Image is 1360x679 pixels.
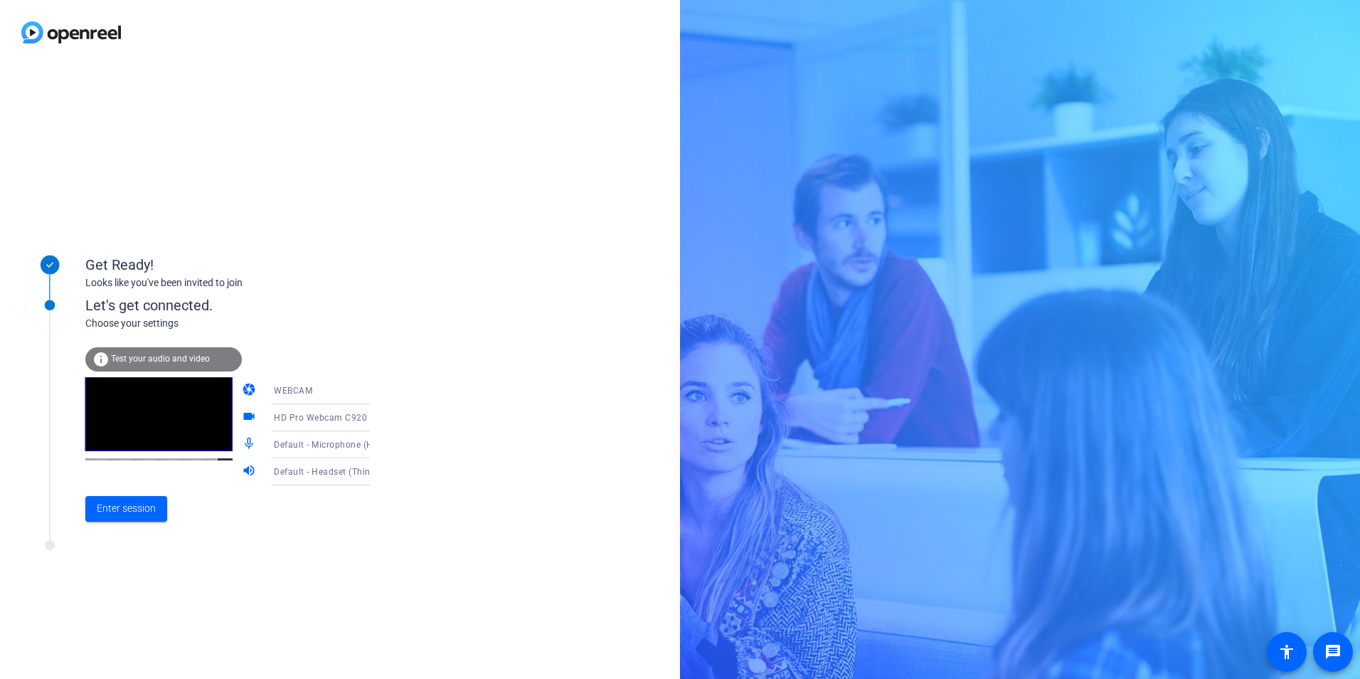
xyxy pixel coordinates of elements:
mat-icon: volume_up [242,463,259,480]
div: Let's get connected. [85,295,399,316]
mat-icon: message [1324,643,1342,660]
div: Looks like you've been invited to join [85,275,370,290]
mat-icon: accessibility [1278,643,1295,660]
mat-icon: mic_none [242,436,259,453]
mat-icon: camera [242,382,259,399]
mat-icon: videocam [242,409,259,426]
span: Test your audio and video [111,354,210,364]
span: WEBCAM [274,386,312,396]
div: Choose your settings [85,316,399,331]
button: Enter session [85,496,167,522]
span: HD Pro Webcam C920 (046d:082d) [274,411,421,423]
span: Default - Microphone (HD Pro Webcam C920) (046d:082d) [274,438,517,450]
div: Get Ready! [85,254,370,275]
span: Enter session [97,501,156,516]
mat-icon: info [92,351,110,368]
span: Default - Headset (ThinkPad Thunderbolt 4 Dock USB Audio) (17ef:30bb) [274,465,577,477]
